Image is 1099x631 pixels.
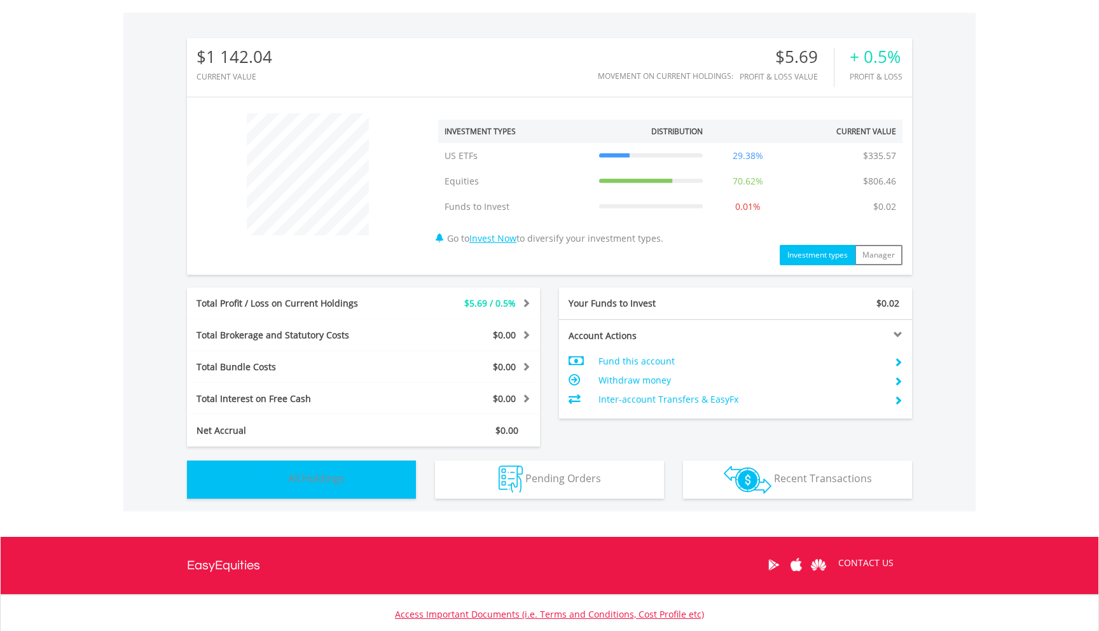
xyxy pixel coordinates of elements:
[438,194,593,219] td: Funds to Invest
[187,297,393,310] div: Total Profit / Loss on Current Holdings
[288,471,345,485] span: All Holdings
[598,390,884,409] td: Inter-account Transfers & EasyFx
[559,329,736,342] div: Account Actions
[187,329,393,342] div: Total Brokerage and Statutory Costs
[187,537,260,594] a: EasyEquities
[187,424,393,437] div: Net Accrual
[395,608,704,620] a: Access Important Documents (i.e. Terms and Conditions, Cost Profile etc)
[525,471,601,485] span: Pending Orders
[774,471,872,485] span: Recent Transactions
[469,232,516,244] a: Invest Now
[867,194,902,219] td: $0.02
[724,466,771,494] img: transactions-zar-wht.png
[857,169,902,194] td: $806.46
[763,545,785,585] a: Google Play
[495,424,518,436] span: $0.00
[435,461,664,499] button: Pending Orders
[709,194,787,219] td: 0.01%
[651,126,703,137] div: Distribution
[785,545,807,585] a: Apple
[807,545,829,585] a: Huawei
[464,297,516,309] span: $5.69 / 0.5%
[709,143,787,169] td: 29.38%
[197,48,272,66] div: $1 142.04
[598,72,733,80] div: Movement on Current Holdings:
[740,73,834,81] div: Profit & Loss Value
[740,48,834,66] div: $5.69
[780,245,855,265] button: Investment types
[258,466,286,493] img: holdings-wht.png
[197,73,272,81] div: CURRENT VALUE
[709,169,787,194] td: 70.62%
[829,545,902,581] a: CONTACT US
[850,48,902,66] div: + 0.5%
[438,143,593,169] td: US ETFs
[499,466,523,493] img: pending_instructions-wht.png
[857,143,902,169] td: $335.57
[855,245,902,265] button: Manager
[493,329,516,341] span: $0.00
[493,361,516,373] span: $0.00
[786,120,902,143] th: Current Value
[187,392,393,405] div: Total Interest on Free Cash
[876,297,899,309] span: $0.02
[187,461,416,499] button: All Holdings
[438,120,593,143] th: Investment Types
[429,107,912,265] div: Go to to diversify your investment types.
[559,297,736,310] div: Your Funds to Invest
[438,169,593,194] td: Equities
[187,361,393,373] div: Total Bundle Costs
[850,73,902,81] div: Profit & Loss
[683,461,912,499] button: Recent Transactions
[598,371,884,390] td: Withdraw money
[598,352,884,371] td: Fund this account
[493,392,516,405] span: $0.00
